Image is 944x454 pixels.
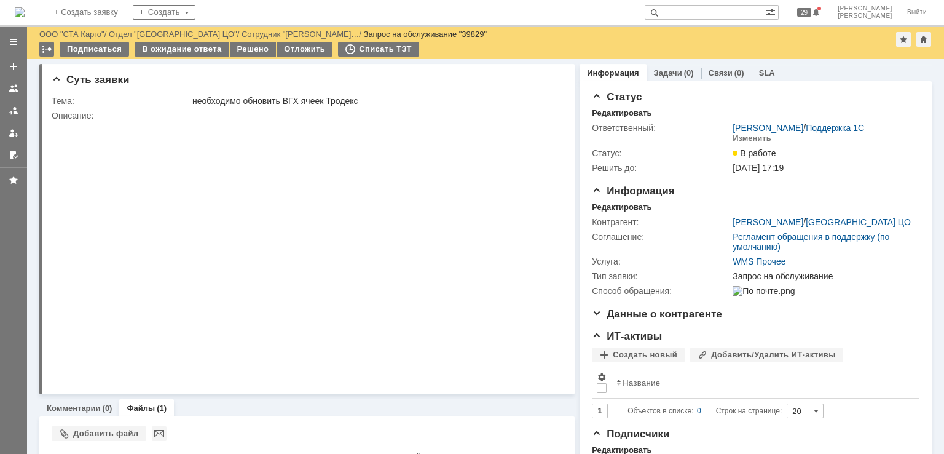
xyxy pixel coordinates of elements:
div: Редактировать [592,108,651,118]
a: Комментарии [47,404,101,413]
div: Тема: [52,96,190,106]
div: Добавить в избранное [896,32,911,47]
span: Расширенный поиск [766,6,778,17]
span: Статус [592,91,642,103]
a: [PERSON_NAME] [733,217,803,227]
div: Описание: [52,111,560,121]
a: Мои согласования [4,145,23,165]
img: logo [15,7,25,17]
div: Сделать домашней страницей [916,32,931,47]
a: Задачи [654,68,682,78]
a: Информация [587,68,639,78]
a: Связи [709,68,733,78]
div: Способ обращения: [592,286,730,296]
a: [GEOGRAPHIC_DATA] ЦО [806,217,911,227]
div: Контрагент: [592,217,730,227]
div: необходимо обновить ВГХ ячеек Тродекс [192,96,557,106]
div: Отправить выбранные файлы [152,426,167,441]
div: Услуга: [592,257,730,266]
span: Настройки [597,372,607,382]
div: Создать [133,5,195,20]
div: (0) [684,68,694,78]
span: [DATE] 17:19 [733,163,784,173]
a: WMS Прочее [733,257,785,266]
div: Тип заявки: [592,271,730,281]
a: ООО "СТА Карго" [39,30,104,39]
div: Работа с массовостью [39,42,54,57]
div: / [733,217,911,227]
div: Изменить [733,133,771,143]
div: Ответственный: [592,123,730,133]
img: По почте.png [733,286,795,296]
div: Статус: [592,148,730,158]
span: [PERSON_NAME] [838,5,892,12]
span: Суть заявки [52,74,129,86]
a: Мои заявки [4,123,23,143]
i: Строк на странице: [627,404,782,418]
a: Перейти на домашнюю страницу [15,7,25,17]
div: Соглашение: [592,232,730,242]
div: Редактировать [592,202,651,212]
span: Объектов в списке: [627,407,693,415]
a: [PERSON_NAME] [733,123,803,133]
a: Поддержка 1С [806,123,864,133]
span: Подписчики [592,428,669,440]
div: Запрос на обслуживание "39829" [364,30,487,39]
div: (1) [157,404,167,413]
span: 29 [797,8,811,17]
div: Название [623,378,660,388]
a: Регламент обращения в поддержку (по умолчанию) [733,232,889,252]
a: Заявки на командах [4,79,23,98]
a: Сотрудник "[PERSON_NAME]… [242,30,359,39]
span: Информация [592,185,674,197]
a: SLA [759,68,775,78]
div: / [242,30,364,39]
a: Файлы [127,404,155,413]
th: Название [612,367,910,399]
a: Заявки в моей ответственности [4,101,23,121]
div: / [733,123,864,133]
a: Отдел "[GEOGRAPHIC_DATA] ЦО" [109,30,237,39]
span: Данные о контрагенте [592,308,722,320]
span: [PERSON_NAME] [838,12,892,20]
a: Создать заявку [4,57,23,76]
div: / [39,30,109,39]
div: Запрос на обслуживание [733,271,913,281]
div: (0) [734,68,744,78]
span: ИТ-активы [592,330,662,342]
div: Решить до: [592,163,730,173]
div: 0 [697,404,701,418]
span: В работе [733,148,776,158]
div: / [109,30,242,39]
div: (0) [103,404,112,413]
